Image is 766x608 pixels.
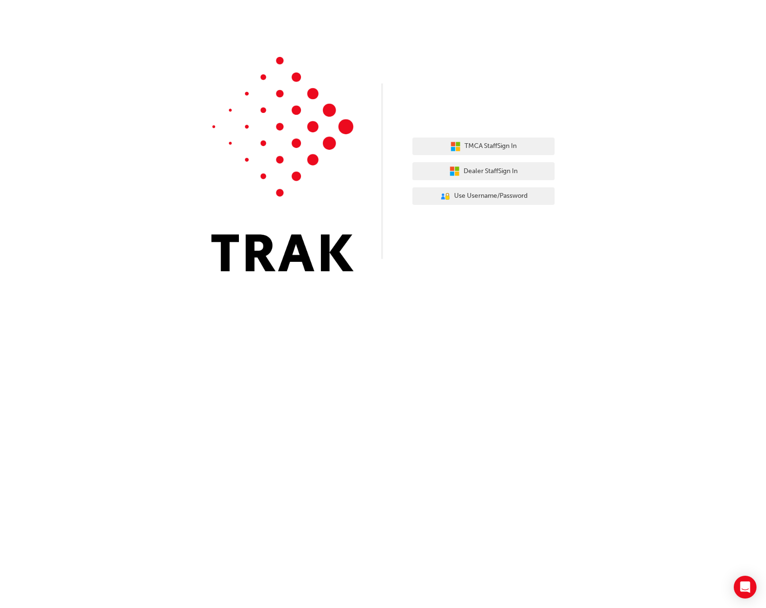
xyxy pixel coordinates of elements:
[464,166,518,177] span: Dealer Staff Sign In
[412,162,555,180] button: Dealer StaffSign In
[412,138,555,156] button: TMCA StaffSign In
[465,141,517,152] span: TMCA Staff Sign In
[211,57,354,271] img: Trak
[454,191,528,202] span: Use Username/Password
[412,187,555,205] button: Use Username/Password
[734,576,757,599] div: Open Intercom Messenger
